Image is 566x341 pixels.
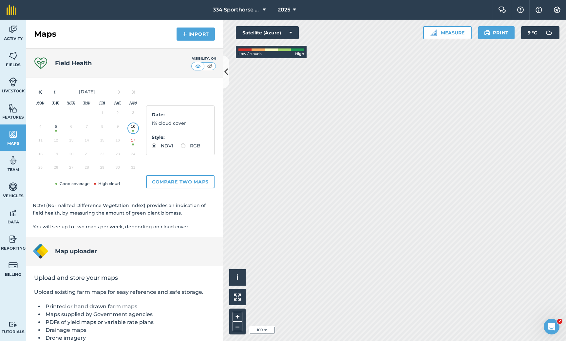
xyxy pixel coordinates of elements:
img: svg+xml;base64,PHN2ZyB4bWxucz0iaHR0cDovL3d3dy53My5vcmcvMjAwMC9zdmciIHdpZHRoPSI1NiIgaGVpZ2h0PSI2MC... [9,129,18,139]
span: 2025 [278,6,290,14]
button: 9 °C [521,26,559,39]
p: Upload existing farm maps for easy reference and safe storage. [34,288,215,296]
abbr: Tuesday [52,101,59,105]
img: svg+xml;base64,PHN2ZyB4bWxucz0iaHR0cDovL3d3dy53My5vcmcvMjAwMC9zdmciIHdpZHRoPSIxOSIgaGVpZ2h0PSIyNC... [484,29,490,37]
img: svg+xml;base64,PD94bWwgdmVyc2lvbj0iMS4wIiBlbmNvZGluZz0idXRmLTgiPz4KPCEtLSBHZW5lcmF0b3I6IEFkb2JlIE... [9,234,18,244]
img: svg+xml;base64,PHN2ZyB4bWxucz0iaHR0cDovL3d3dy53My5vcmcvMjAwMC9zdmciIHdpZHRoPSI1MCIgaGVpZ2h0PSI0MC... [206,63,214,69]
img: A cog icon [553,7,561,13]
button: August 15, 2025 [95,135,110,149]
button: August 8, 2025 [95,121,110,135]
button: August 21, 2025 [79,149,94,162]
p: NDVI (Normalized Difference Vegetation Index) provides an indication of field health, by measurin... [33,202,216,217]
button: August 29, 2025 [95,162,110,176]
img: svg+xml;base64,PD94bWwgdmVyc2lvbj0iMS4wIiBlbmNvZGluZz0idXRmLTgiPz4KPCEtLSBHZW5lcmF0b3I6IEFkb2JlIE... [9,182,18,192]
img: svg+xml;base64,PD94bWwgdmVyc2lvbj0iMS4wIiBlbmNvZGluZz0idXRmLTgiPz4KPCEtLSBHZW5lcmF0b3I6IEFkb2JlIE... [9,260,18,270]
button: August 19, 2025 [48,149,64,162]
span: Good coverage [54,181,89,186]
span: 334 Sporthorse Stud [213,6,260,14]
button: August 7, 2025 [79,121,94,135]
button: August 6, 2025 [64,121,79,135]
img: svg+xml;base64,PD94bWwgdmVyc2lvbj0iMS4wIiBlbmNvZGluZz0idXRmLTgiPz4KPCEtLSBHZW5lcmF0b3I6IEFkb2JlIE... [9,156,18,165]
button: i [229,269,246,286]
li: Maps supplied by Government agencies [44,311,215,318]
button: August 2, 2025 [110,107,125,121]
button: August 12, 2025 [48,135,64,149]
button: August 22, 2025 [95,149,110,162]
button: August 25, 2025 [33,162,48,176]
li: PDFs of yield maps or variable rate plans [44,318,215,326]
img: fieldmargin Logo [7,5,16,15]
button: August 11, 2025 [33,135,48,149]
button: » [126,85,141,99]
img: Ruler icon [430,29,437,36]
button: August 18, 2025 [33,149,48,162]
button: August 5, 2025 [48,121,64,135]
img: svg+xml;base64,PHN2ZyB4bWxucz0iaHR0cDovL3d3dy53My5vcmcvMjAwMC9zdmciIHdpZHRoPSI1NiIgaGVpZ2h0PSI2MC... [9,51,18,61]
button: August 13, 2025 [64,135,79,149]
img: svg+xml;base64,PD94bWwgdmVyc2lvbj0iMS4wIiBlbmNvZGluZz0idXRmLTgiPz4KPCEtLSBHZW5lcmF0b3I6IEFkb2JlIE... [9,208,18,218]
abbr: Thursday [83,101,90,105]
button: August 1, 2025 [95,107,110,121]
label: RGB [181,143,200,148]
button: Print [478,26,515,39]
span: High cloud [93,181,120,186]
img: A question mark icon [517,7,524,13]
button: + [233,312,242,322]
button: Import [177,28,215,41]
span: i [236,273,238,281]
abbr: Monday [36,101,45,105]
label: NDVI [152,143,173,148]
h4: Field Health [55,59,92,68]
p: You will see up to two maps per week, depending on cloud cover. [33,223,216,230]
img: Two speech bubbles overlapping with the left bubble in the forefront [498,7,506,13]
button: August 30, 2025 [110,162,125,176]
button: Satellite (Azure) [236,26,299,39]
span: Low / clouds [238,51,262,57]
h2: Maps [34,29,56,39]
button: August 26, 2025 [48,162,64,176]
button: « [33,85,47,99]
button: August 24, 2025 [125,149,141,162]
img: svg+xml;base64,PD94bWwgdmVyc2lvbj0iMS4wIiBlbmNvZGluZz0idXRmLTgiPz4KPCEtLSBHZW5lcmF0b3I6IEFkb2JlIE... [9,77,18,87]
h4: Map uploader [55,247,97,256]
div: Visibility: On [191,56,216,61]
img: svg+xml;base64,PHN2ZyB4bWxucz0iaHR0cDovL3d3dy53My5vcmcvMjAwMC9zdmciIHdpZHRoPSIxNyIgaGVpZ2h0PSIxNy... [536,6,542,14]
strong: Style : [152,134,165,140]
img: svg+xml;base64,PHN2ZyB4bWxucz0iaHR0cDovL3d3dy53My5vcmcvMjAwMC9zdmciIHdpZHRoPSIxNCIgaGVpZ2h0PSIyNC... [182,30,187,38]
button: August 10, 2025 [125,121,141,135]
img: svg+xml;base64,PD94bWwgdmVyc2lvbj0iMS4wIiBlbmNvZGluZz0idXRmLTgiPz4KPCEtLSBHZW5lcmF0b3I6IEFkb2JlIE... [542,26,556,39]
abbr: Wednesday [67,101,76,105]
span: [DATE] [79,89,95,95]
button: August 4, 2025 [33,121,48,135]
button: – [233,322,242,331]
abbr: Saturday [114,101,121,105]
button: August 9, 2025 [110,121,125,135]
button: ‹ [47,85,62,99]
abbr: Friday [100,101,105,105]
button: August 28, 2025 [79,162,94,176]
button: [DATE] [62,85,112,99]
img: svg+xml;base64,PD94bWwgdmVyc2lvbj0iMS4wIiBlbmNvZGluZz0idXRmLTgiPz4KPCEtLSBHZW5lcmF0b3I6IEFkb2JlIE... [9,321,18,328]
button: Measure [423,26,472,39]
h2: Upload and store your maps [34,274,215,282]
button: August 17, 2025 [125,135,141,149]
img: svg+xml;base64,PHN2ZyB4bWxucz0iaHR0cDovL3d3dy53My5vcmcvMjAwMC9zdmciIHdpZHRoPSI1NiIgaGVpZ2h0PSI2MC... [9,103,18,113]
li: Printed or hand drawn farm maps [44,303,215,311]
button: August 3, 2025 [125,107,141,121]
img: svg+xml;base64,PD94bWwgdmVyc2lvbj0iMS4wIiBlbmNvZGluZz0idXRmLTgiPz4KPCEtLSBHZW5lcmF0b3I6IEFkb2JlIE... [9,25,18,34]
button: August 14, 2025 [79,135,94,149]
button: August 23, 2025 [110,149,125,162]
strong: Date : [152,112,165,118]
p: 1% cloud cover [152,120,209,127]
button: August 16, 2025 [110,135,125,149]
button: Compare two maps [146,175,215,188]
img: Map uploader logo [33,243,48,259]
button: August 31, 2025 [125,162,141,176]
button: › [112,85,126,99]
button: August 20, 2025 [64,149,79,162]
img: Four arrows, one pointing top left, one top right, one bottom right and the last bottom left [234,294,241,301]
abbr: Sunday [129,101,137,105]
img: svg+xml;base64,PHN2ZyB4bWxucz0iaHR0cDovL3d3dy53My5vcmcvMjAwMC9zdmciIHdpZHRoPSI1MCIgaGVpZ2h0PSI0MC... [194,63,202,69]
span: 2 [557,319,562,324]
li: Drainage maps [44,326,215,334]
